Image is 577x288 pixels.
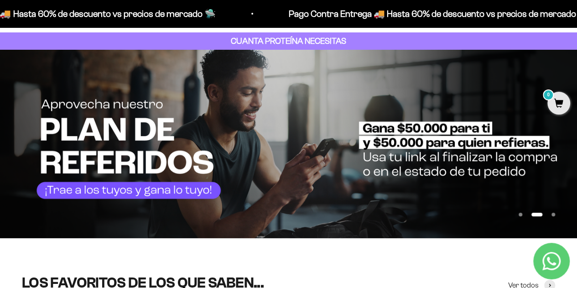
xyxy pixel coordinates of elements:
a: 0 [547,99,570,109]
mark: 0 [543,89,554,100]
strong: CUANTA PROTEÍNA NECESITAS [231,36,346,46]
